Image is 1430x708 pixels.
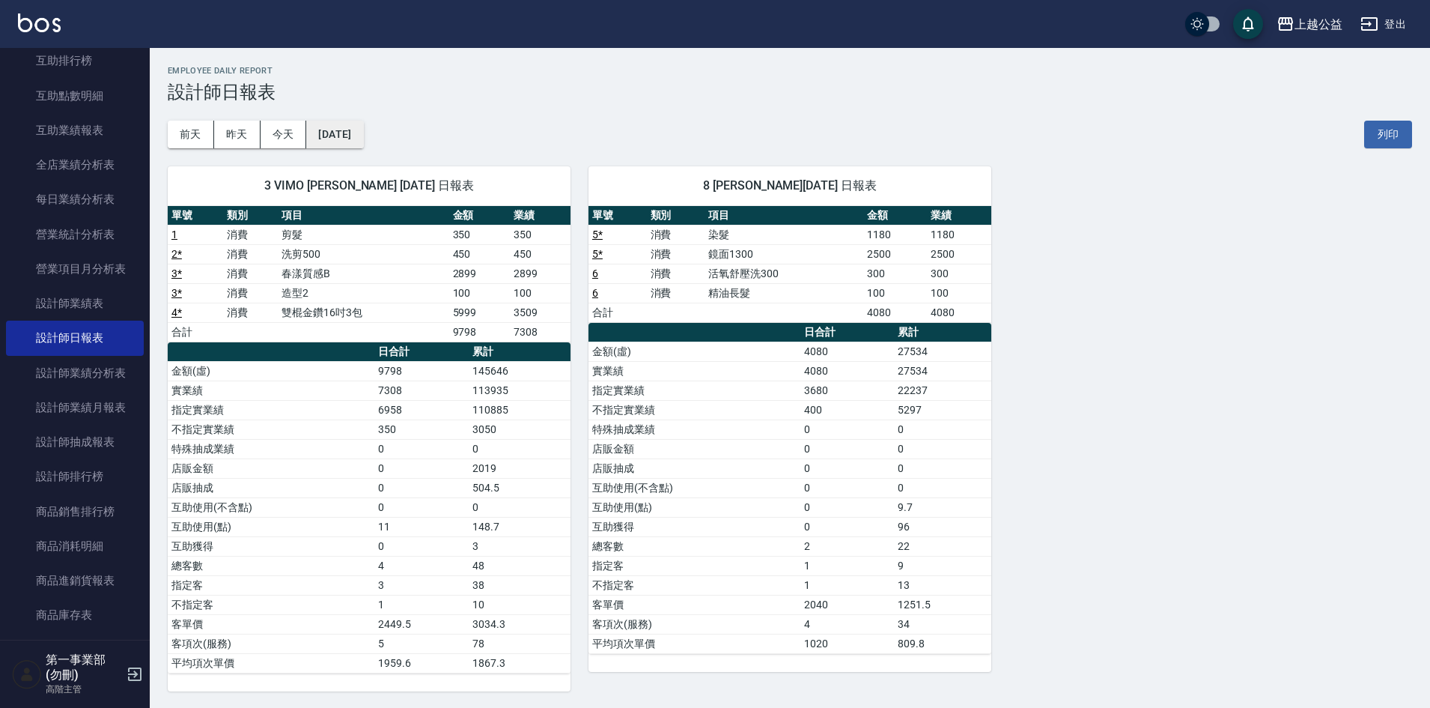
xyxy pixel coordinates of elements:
[6,182,144,217] a: 每日業績分析表
[6,43,144,78] a: 互助排行榜
[168,536,374,556] td: 互助獲得
[510,283,571,303] td: 100
[863,283,928,303] td: 100
[168,342,571,674] table: a dense table
[588,206,991,323] table: a dense table
[469,634,571,653] td: 78
[588,439,800,459] td: 店販金額
[1294,15,1342,34] div: 上越公益
[705,264,863,283] td: 活氧舒壓洗300
[705,225,863,244] td: 染髮
[588,536,800,556] td: 總客數
[168,206,571,342] table: a dense table
[800,575,894,595] td: 1
[800,556,894,575] td: 1
[171,229,177,240] a: 1
[1233,9,1263,39] button: save
[278,283,448,303] td: 造型2
[261,121,307,148] button: 今天
[168,121,214,148] button: 前天
[469,536,571,556] td: 3
[863,244,928,264] td: 2500
[12,659,42,689] img: Person
[894,323,991,342] th: 累計
[6,321,144,355] a: 設計師日報表
[800,614,894,634] td: 4
[168,206,223,226] th: 單號
[168,361,374,381] td: 金額(虛)
[894,342,991,361] td: 27534
[863,303,928,322] td: 4080
[168,614,374,634] td: 客單價
[449,303,510,322] td: 5999
[374,556,469,575] td: 4
[588,575,800,595] td: 不指定客
[510,225,571,244] td: 350
[800,536,894,556] td: 2
[894,420,991,439] td: 0
[6,356,144,390] a: 設計師業績分析表
[606,178,973,193] span: 8 [PERSON_NAME][DATE] 日報表
[927,264,991,283] td: 300
[927,225,991,244] td: 1180
[168,459,374,478] td: 店販金額
[6,79,144,113] a: 互助點數明細
[647,264,705,283] td: 消費
[469,556,571,575] td: 48
[588,595,800,614] td: 客單價
[510,264,571,283] td: 2899
[168,595,374,614] td: 不指定客
[800,478,894,497] td: 0
[449,244,510,264] td: 450
[1271,9,1348,40] button: 上越公益
[6,286,144,321] a: 設計師業績表
[800,420,894,439] td: 0
[588,478,800,497] td: 互助使用(不含點)
[6,598,144,632] a: 商品庫存表
[374,595,469,614] td: 1
[278,303,448,322] td: 雙棍金鑽16吋3包
[647,206,705,226] th: 類別
[510,322,571,342] td: 7308
[588,361,800,381] td: 實業績
[6,633,144,668] a: 商品庫存盤點表
[588,420,800,439] td: 特殊抽成業績
[449,206,510,226] th: 金額
[449,283,510,303] td: 100
[374,614,469,634] td: 2449.5
[374,634,469,653] td: 5
[800,439,894,459] td: 0
[894,459,991,478] td: 0
[894,497,991,517] td: 9.7
[800,634,894,653] td: 1020
[469,478,571,497] td: 504.5
[374,497,469,517] td: 0
[588,303,647,322] td: 合計
[168,478,374,497] td: 店販抽成
[168,634,374,653] td: 客項次(服務)
[278,264,448,283] td: 春漾質感B
[588,614,800,634] td: 客項次(服務)
[588,556,800,575] td: 指定客
[168,497,374,517] td: 互助使用(不含點)
[894,614,991,634] td: 34
[647,283,705,303] td: 消費
[6,252,144,286] a: 營業項目月分析表
[18,13,61,32] img: Logo
[588,459,800,478] td: 店販抽成
[588,342,800,361] td: 金額(虛)
[1364,121,1412,148] button: 列印
[6,494,144,529] a: 商品銷售排行榜
[6,217,144,252] a: 營業統計分析表
[374,575,469,595] td: 3
[168,322,223,342] td: 合計
[6,113,144,148] a: 互助業績報表
[588,517,800,536] td: 互助獲得
[168,400,374,420] td: 指定實業績
[588,323,991,654] table: a dense table
[894,478,991,497] td: 0
[374,400,469,420] td: 6958
[705,283,863,303] td: 精油長髮
[469,459,571,478] td: 2019
[449,322,510,342] td: 9798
